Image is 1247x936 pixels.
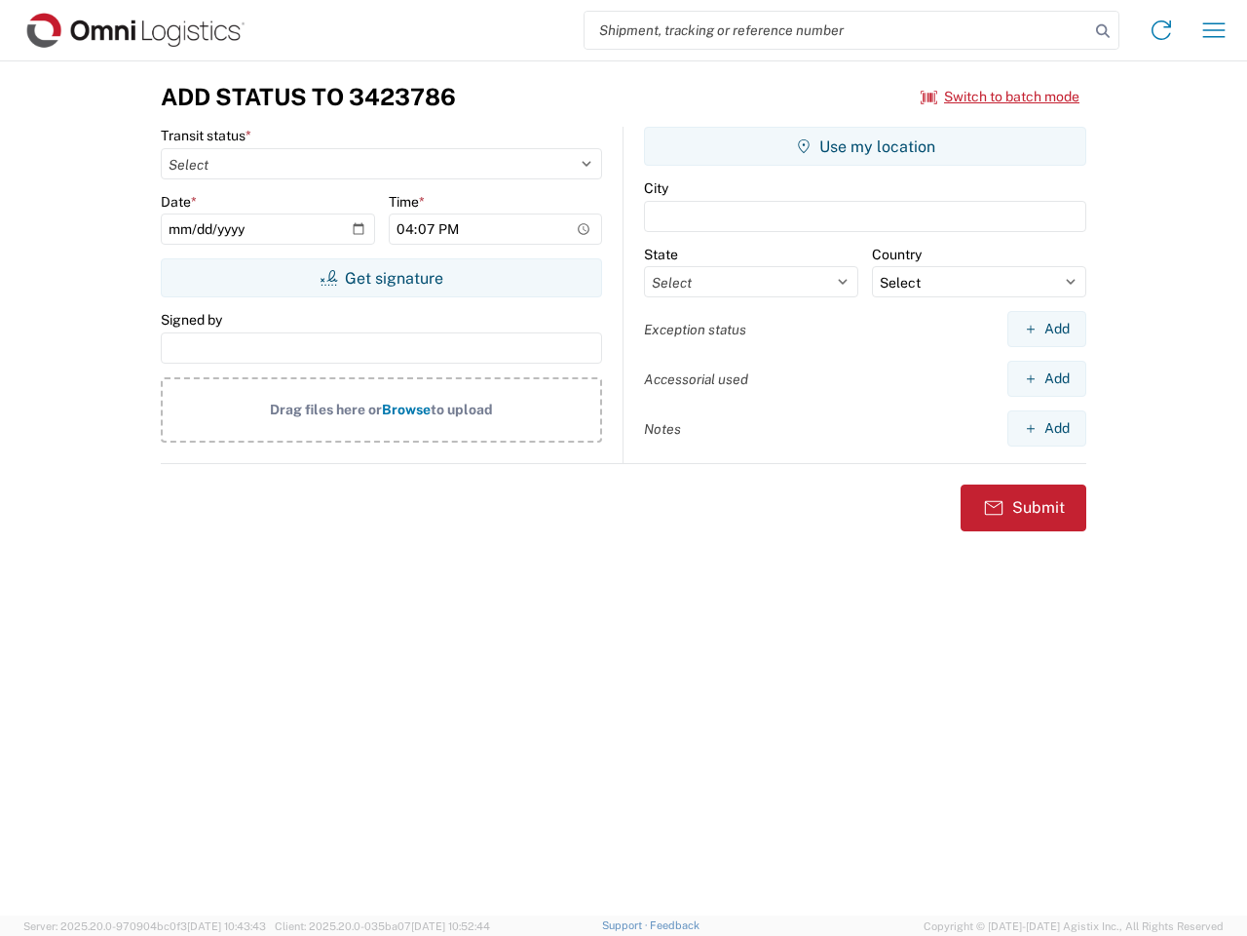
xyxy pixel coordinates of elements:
[961,485,1086,531] button: Submit
[650,919,699,931] a: Feedback
[161,311,222,329] label: Signed by
[585,12,1089,49] input: Shipment, tracking or reference number
[270,402,382,417] span: Drag files here or
[431,402,493,417] span: to upload
[644,370,748,388] label: Accessorial used
[602,919,651,931] a: Support
[382,402,431,417] span: Browse
[872,246,922,263] label: Country
[644,246,678,263] label: State
[161,193,197,211] label: Date
[644,127,1086,166] button: Use my location
[275,920,490,932] span: Client: 2025.20.0-035ba07
[389,193,425,211] label: Time
[1007,361,1086,397] button: Add
[1007,410,1086,447] button: Add
[161,127,251,144] label: Transit status
[1007,311,1086,347] button: Add
[924,917,1224,935] span: Copyright © [DATE]-[DATE] Agistix Inc., All Rights Reserved
[644,321,746,338] label: Exception status
[161,258,602,297] button: Get signature
[23,920,266,932] span: Server: 2025.20.0-970904bc0f3
[644,179,668,197] label: City
[921,81,1079,113] button: Switch to batch mode
[161,83,456,111] h3: Add Status to 3423786
[644,420,681,438] label: Notes
[411,920,490,932] span: [DATE] 10:52:44
[187,920,266,932] span: [DATE] 10:43:43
